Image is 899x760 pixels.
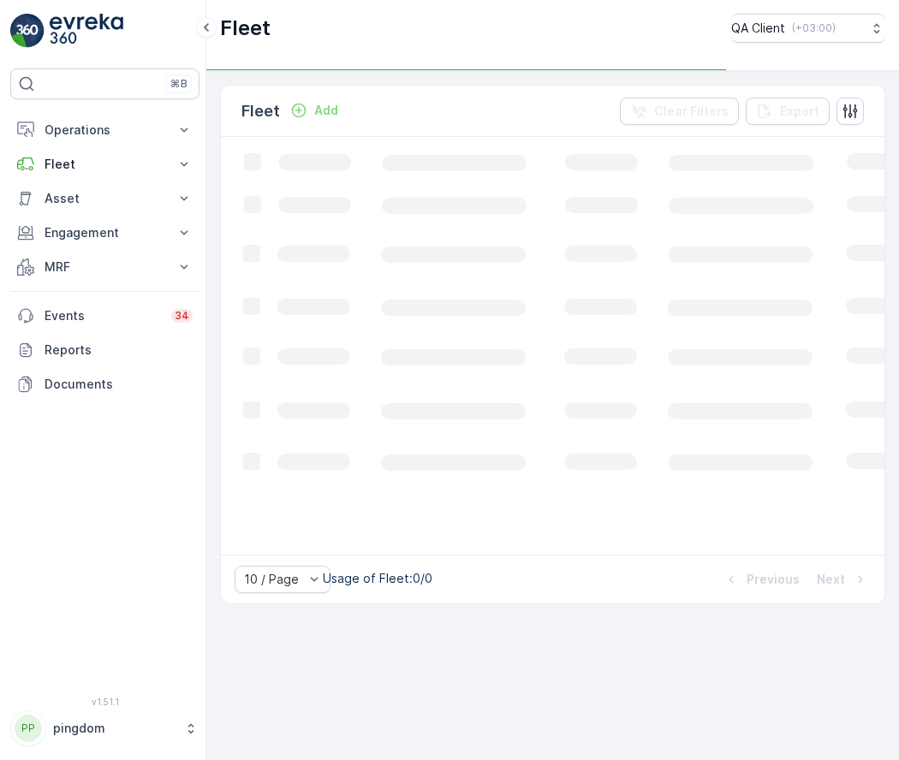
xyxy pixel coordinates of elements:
[10,181,199,216] button: Asset
[15,715,42,742] div: PP
[314,102,338,119] p: Add
[10,216,199,250] button: Engagement
[220,15,271,42] p: Fleet
[815,569,871,590] button: Next
[45,307,161,324] p: Events
[53,720,176,737] p: pingdom
[721,569,801,590] button: Previous
[10,299,199,333] a: Events34
[45,224,165,241] p: Engagement
[10,14,45,48] img: logo
[731,20,785,37] p: QA Client
[10,113,199,147] button: Operations
[620,98,739,125] button: Clear Filters
[792,21,836,35] p: ( +03:00 )
[746,98,830,125] button: Export
[45,341,193,359] p: Reports
[45,156,165,173] p: Fleet
[10,147,199,181] button: Fleet
[170,77,188,91] p: ⌘B
[10,710,199,746] button: PPpingdom
[45,190,165,207] p: Asset
[10,250,199,284] button: MRF
[10,367,199,401] a: Documents
[747,571,800,588] p: Previous
[45,122,165,139] p: Operations
[175,309,189,323] p: 34
[731,14,885,43] button: QA Client(+03:00)
[10,333,199,367] a: Reports
[654,103,729,120] p: Clear Filters
[45,258,165,276] p: MRF
[50,14,123,48] img: logo_light-DOdMpM7g.png
[45,376,193,393] p: Documents
[10,697,199,707] span: v 1.51.1
[780,103,819,120] p: Export
[283,100,345,121] button: Add
[241,99,280,123] p: Fleet
[817,571,845,588] p: Next
[323,570,432,587] p: Usage of Fleet : 0/0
